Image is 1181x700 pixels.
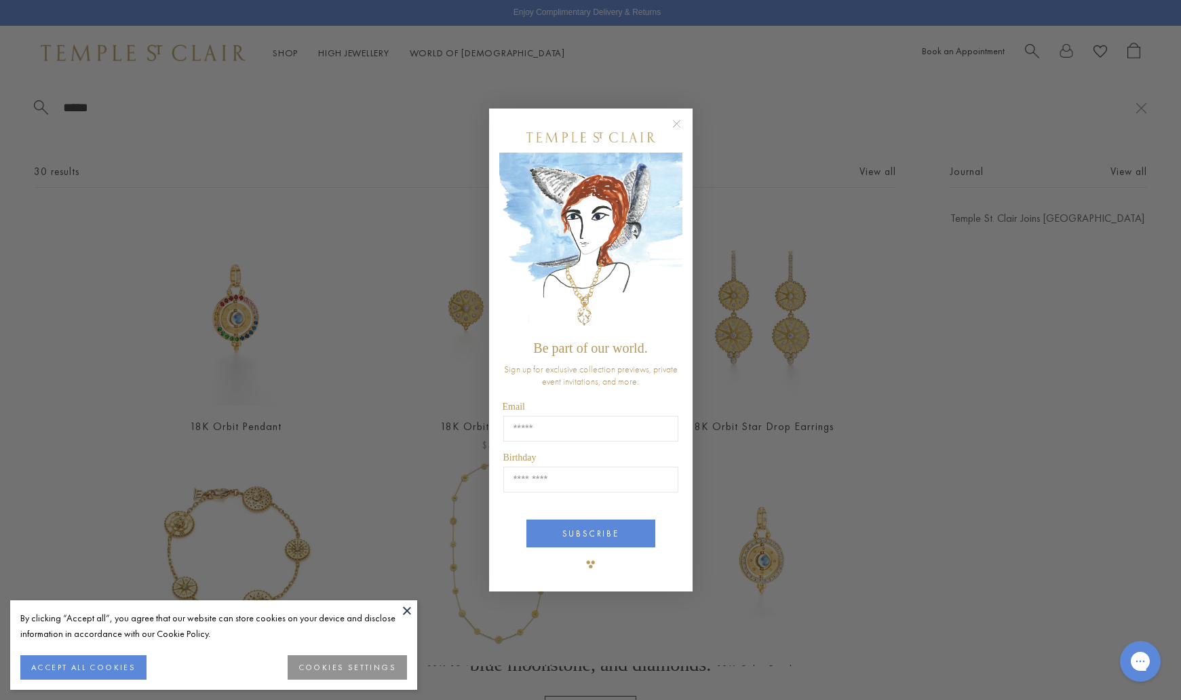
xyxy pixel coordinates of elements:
[675,122,692,139] button: Close dialog
[503,452,537,463] span: Birthday
[20,655,147,680] button: ACCEPT ALL COOKIES
[526,520,655,547] button: SUBSCRIBE
[1113,636,1167,686] iframe: Gorgias live chat messenger
[504,363,678,387] span: Sign up for exclusive collection previews, private event invitations, and more.
[526,132,655,142] img: Temple St. Clair
[499,153,682,334] img: c4a9eb12-d91a-4d4a-8ee0-386386f4f338.jpeg
[503,402,525,412] span: Email
[577,551,604,578] img: TSC
[503,416,678,442] input: Email
[288,655,407,680] button: COOKIES SETTINGS
[20,610,407,642] div: By clicking “Accept all”, you agree that our website can store cookies on your device and disclos...
[533,341,647,355] span: Be part of our world.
